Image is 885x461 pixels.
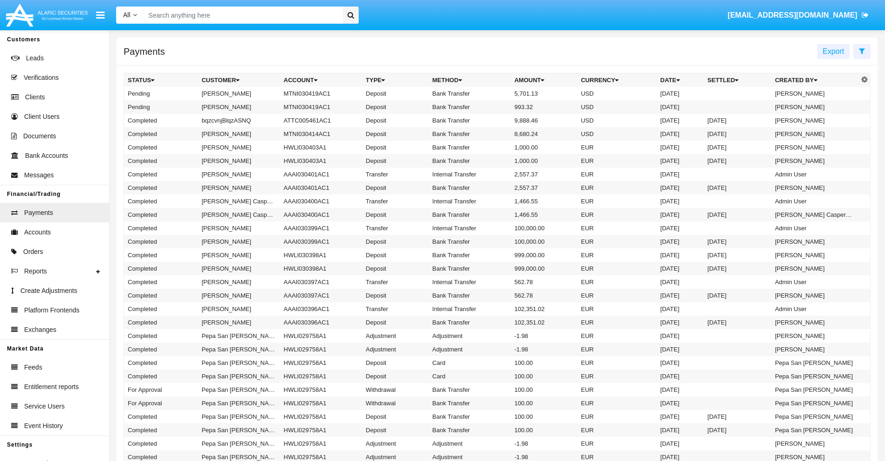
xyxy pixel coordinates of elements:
[144,6,340,24] input: Search
[511,87,577,100] td: 5,701.13
[704,127,771,141] td: [DATE]
[656,248,704,262] td: [DATE]
[429,370,511,383] td: Card
[656,383,704,396] td: [DATE]
[124,423,198,437] td: Completed
[198,437,280,450] td: Pepa San [PERSON_NAME]
[771,289,859,302] td: [PERSON_NAME]
[577,383,656,396] td: EUR
[511,302,577,316] td: 102,351.02
[198,208,280,221] td: [PERSON_NAME] CasperNotEnoughMoney
[511,235,577,248] td: 100,000.00
[280,181,362,195] td: AAAI030401AC1
[280,195,362,208] td: AAAI030400AC1
[511,141,577,154] td: 1,000.00
[656,316,704,329] td: [DATE]
[362,168,428,181] td: Transfer
[24,170,54,180] span: Messages
[656,221,704,235] td: [DATE]
[25,92,45,102] span: Clients
[124,410,198,423] td: Completed
[704,248,771,262] td: [DATE]
[124,73,198,87] th: Status
[26,53,44,63] span: Leads
[362,248,428,262] td: Deposit
[577,87,656,100] td: USD
[429,423,511,437] td: Bank Transfer
[198,423,280,437] td: Pepa San [PERSON_NAME]
[198,235,280,248] td: [PERSON_NAME]
[429,195,511,208] td: Internal Transfer
[704,262,771,275] td: [DATE]
[511,423,577,437] td: 100.00
[24,73,59,83] span: Verifications
[429,302,511,316] td: Internal Transfer
[124,275,198,289] td: Completed
[577,262,656,275] td: EUR
[704,114,771,127] td: [DATE]
[5,1,89,29] img: Logo image
[198,410,280,423] td: Pepa San [PERSON_NAME]
[656,127,704,141] td: [DATE]
[656,208,704,221] td: [DATE]
[656,141,704,154] td: [DATE]
[198,141,280,154] td: [PERSON_NAME]
[656,100,704,114] td: [DATE]
[198,181,280,195] td: [PERSON_NAME]
[124,48,165,55] h5: Payments
[24,363,42,372] span: Feeds
[123,11,131,19] span: All
[771,235,859,248] td: [PERSON_NAME]
[704,181,771,195] td: [DATE]
[577,141,656,154] td: EUR
[429,208,511,221] td: Bank Transfer
[24,305,79,315] span: Platform Frontends
[771,127,859,141] td: [PERSON_NAME]
[280,275,362,289] td: AAAI030397AC1
[280,127,362,141] td: MTNI030414AC1
[656,423,704,437] td: [DATE]
[429,87,511,100] td: Bank Transfer
[511,356,577,370] td: 100.00
[704,154,771,168] td: [DATE]
[771,154,859,168] td: [PERSON_NAME]
[577,356,656,370] td: EUR
[280,262,362,275] td: HWLI030398A1
[656,114,704,127] td: [DATE]
[511,396,577,410] td: 100.00
[20,286,77,296] span: Create Adjustments
[362,396,428,410] td: Withdrawal
[771,195,859,208] td: Admin User
[124,168,198,181] td: Completed
[511,383,577,396] td: 100.00
[198,275,280,289] td: [PERSON_NAME]
[116,10,144,20] a: All
[577,437,656,450] td: EUR
[362,356,428,370] td: Deposit
[198,370,280,383] td: Pepa San [PERSON_NAME]
[198,168,280,181] td: [PERSON_NAME]
[280,221,362,235] td: AAAI030399AC1
[656,275,704,289] td: [DATE]
[23,131,56,141] span: Documents
[704,235,771,248] td: [DATE]
[511,343,577,356] td: -1.98
[429,73,511,87] th: Method
[362,383,428,396] td: Withdrawal
[429,316,511,329] td: Bank Transfer
[124,127,198,141] td: Completed
[362,316,428,329] td: Deposit
[511,437,577,450] td: -1.98
[577,370,656,383] td: EUR
[511,275,577,289] td: 562.78
[124,302,198,316] td: Completed
[280,114,362,127] td: ATTC005461AC1
[656,410,704,423] td: [DATE]
[124,370,198,383] td: Completed
[577,114,656,127] td: USD
[198,248,280,262] td: [PERSON_NAME]
[362,114,428,127] td: Deposit
[771,141,859,154] td: [PERSON_NAME]
[198,316,280,329] td: [PERSON_NAME]
[124,154,198,168] td: Completed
